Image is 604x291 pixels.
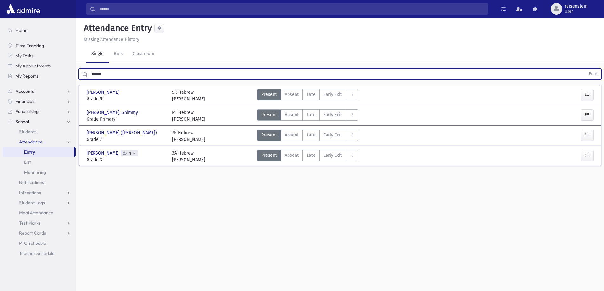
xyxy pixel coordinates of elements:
[128,151,132,155] span: 1
[87,96,166,102] span: Grade 5
[3,248,76,258] a: Teacher Schedule
[3,106,76,117] a: Fundraising
[87,109,139,116] span: [PERSON_NAME], Shimmy
[16,73,38,79] span: My Reports
[19,190,41,195] span: Infractions
[3,71,76,81] a: My Reports
[16,28,28,33] span: Home
[285,152,299,159] span: Absent
[3,86,76,96] a: Accounts
[19,250,55,256] span: Teacher Schedule
[81,23,152,34] h5: Attendance Entry
[16,109,39,114] span: Fundraising
[24,169,46,175] span: Monitoring
[19,210,53,216] span: Meal Attendance
[257,89,358,102] div: AttTypes
[87,130,158,136] span: [PERSON_NAME] ([PERSON_NAME])
[24,149,35,155] span: Entry
[16,119,29,124] span: School
[3,51,76,61] a: My Tasks
[261,152,277,159] span: Present
[172,109,205,123] div: PT Hebrew [PERSON_NAME]
[16,63,51,69] span: My Appointments
[3,167,76,177] a: Monitoring
[323,132,342,138] span: Early Exit
[5,3,42,15] img: AdmirePro
[3,218,76,228] a: Test Marks
[16,88,34,94] span: Accounts
[172,89,205,102] div: 5K Hebrew [PERSON_NAME]
[3,127,76,137] a: Students
[19,230,46,236] span: Report Cards
[3,157,76,167] a: List
[261,111,277,118] span: Present
[307,132,315,138] span: Late
[3,41,76,51] a: Time Tracking
[19,129,36,135] span: Students
[19,180,44,185] span: Notifications
[3,147,74,157] a: Entry
[285,91,299,98] span: Absent
[95,3,488,15] input: Search
[3,238,76,248] a: PTC Schedule
[172,130,205,143] div: 7K Hebrew [PERSON_NAME]
[257,109,358,123] div: AttTypes
[87,156,166,163] span: Grade 3
[19,220,41,226] span: Test Marks
[87,136,166,143] span: Grade 7
[3,61,76,71] a: My Appointments
[16,43,44,48] span: Time Tracking
[87,89,121,96] span: [PERSON_NAME]
[307,152,315,159] span: Late
[16,98,35,104] span: Financials
[128,45,159,63] a: Classroom
[3,177,76,187] a: Notifications
[565,4,588,9] span: reisenstein
[81,37,139,42] a: Missing Attendance History
[323,91,342,98] span: Early Exit
[172,150,205,163] div: 3A Hebrew [PERSON_NAME]
[261,132,277,138] span: Present
[109,45,128,63] a: Bulk
[3,228,76,238] a: Report Cards
[3,137,76,147] a: Attendance
[87,116,166,123] span: Grade Primary
[16,53,33,59] span: My Tasks
[285,111,299,118] span: Absent
[3,96,76,106] a: Financials
[285,132,299,138] span: Absent
[307,91,315,98] span: Late
[257,150,358,163] div: AttTypes
[3,208,76,218] a: Meal Attendance
[3,25,76,35] a: Home
[84,37,139,42] u: Missing Attendance History
[19,139,42,145] span: Attendance
[261,91,277,98] span: Present
[3,117,76,127] a: School
[585,69,601,79] button: Find
[19,240,46,246] span: PTC Schedule
[565,9,588,14] span: User
[86,45,109,63] a: Single
[24,159,31,165] span: List
[3,198,76,208] a: Student Logs
[323,111,342,118] span: Early Exit
[87,150,121,156] span: [PERSON_NAME]
[257,130,358,143] div: AttTypes
[323,152,342,159] span: Early Exit
[3,187,76,198] a: Infractions
[307,111,315,118] span: Late
[19,200,45,206] span: Student Logs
